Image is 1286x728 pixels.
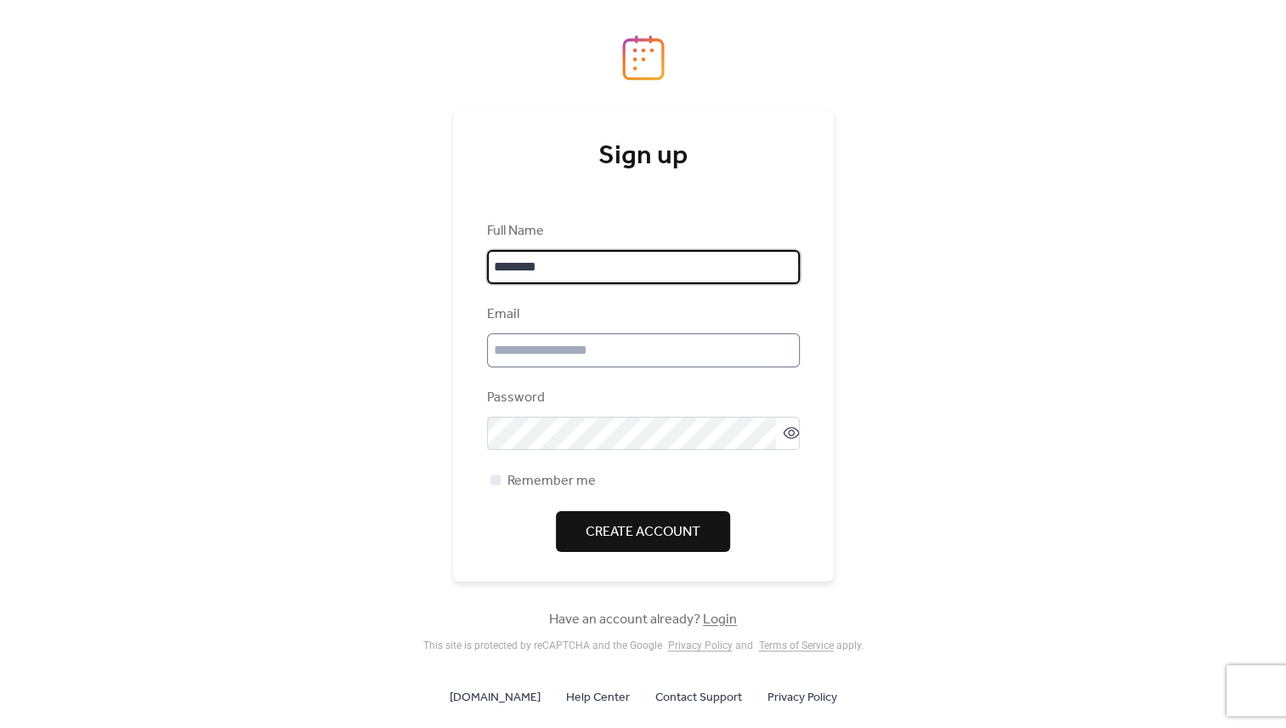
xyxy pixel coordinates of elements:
[423,640,864,651] div: This site is protected by reCAPTCHA and the Google and apply .
[450,688,541,708] span: [DOMAIN_NAME]
[487,304,796,325] div: Email
[586,522,700,543] span: Create Account
[703,606,737,633] a: Login
[768,688,837,708] span: Privacy Policy
[655,688,742,708] span: Contact Support
[566,688,630,708] span: Help Center
[487,388,796,408] div: Password
[759,640,834,651] a: Terms of Service
[487,139,800,173] div: Sign up
[655,686,742,708] a: Contact Support
[450,686,541,708] a: [DOMAIN_NAME]
[768,686,837,708] a: Privacy Policy
[549,610,737,630] span: Have an account already?
[487,221,796,242] div: Full Name
[566,686,630,708] a: Help Center
[622,35,665,81] img: logo
[556,511,730,552] button: Create Account
[668,640,733,651] a: Privacy Policy
[507,471,596,492] span: Remember me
